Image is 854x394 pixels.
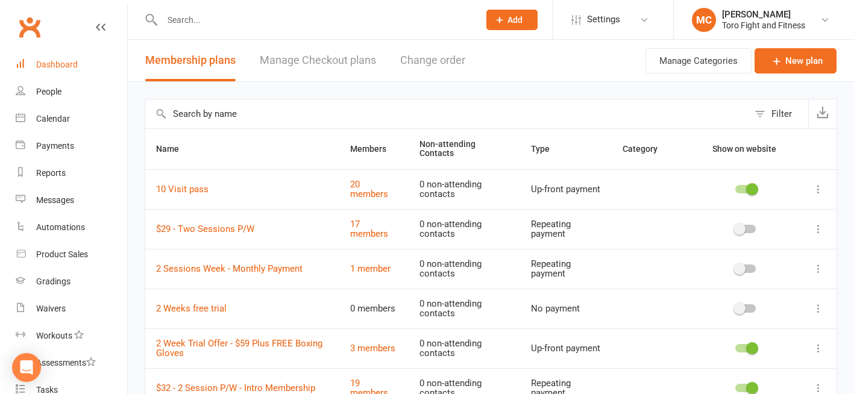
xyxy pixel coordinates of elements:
span: Category [623,144,671,154]
a: Gradings [16,268,127,295]
button: Change order [400,40,465,81]
td: Up-front payment [520,328,612,368]
div: Toro Fight and Fitness [722,20,805,31]
a: Manage Checkout plans [260,40,376,81]
button: Name [156,142,192,156]
td: Up-front payment [520,169,612,209]
a: Assessments [16,349,127,377]
div: Reports [36,168,66,178]
button: Manage Categories [645,48,752,73]
div: Open Intercom Messenger [12,353,41,382]
button: Filter [749,99,808,128]
div: People [36,87,61,96]
div: Messages [36,195,74,205]
th: Non-attending Contacts [409,129,520,169]
a: 17 members [350,219,388,240]
button: Add [486,10,538,30]
td: 0 members [339,289,409,328]
div: Workouts [36,331,72,340]
a: Payments [16,133,127,160]
a: Workouts [16,322,127,349]
a: 2 Week Trial Offer - $59 Plus FREE Boxing Gloves [156,338,322,359]
button: Category [623,142,671,156]
div: Assessments [36,358,96,367]
div: Dashboard [36,60,78,69]
a: Reports [16,160,127,187]
div: Filter [771,107,792,121]
div: Calendar [36,114,70,124]
div: Waivers [36,304,66,313]
a: Dashboard [16,51,127,78]
a: Messages [16,187,127,214]
a: People [16,78,127,105]
td: 0 non-attending contacts [409,169,520,209]
div: Product Sales [36,249,88,259]
div: Payments [36,141,74,151]
a: $32 - 2 Session P/W - Intro Membership [156,383,315,393]
td: 0 non-attending contacts [409,328,520,368]
div: Automations [36,222,85,232]
a: 3 members [350,343,395,354]
a: 2 Sessions Week - Monthly Payment [156,263,303,274]
span: Name [156,144,192,154]
td: Repeating payment [520,249,612,289]
div: MC [692,8,716,32]
button: Show on website [702,142,790,156]
a: Clubworx [14,12,45,42]
a: Waivers [16,295,127,322]
a: 1 member [350,263,391,274]
a: 2 Weeks free trial [156,303,227,314]
a: Automations [16,214,127,241]
div: [PERSON_NAME] [722,9,805,20]
a: Calendar [16,105,127,133]
td: 0 non-attending contacts [409,209,520,249]
a: 10 Visit pass [156,184,209,195]
div: Gradings [36,277,71,286]
a: 20 members [350,179,388,200]
td: 0 non-attending contacts [409,289,520,328]
span: Show on website [712,144,776,154]
a: Product Sales [16,241,127,268]
span: Add [507,15,523,25]
td: 0 non-attending contacts [409,249,520,289]
span: Settings [587,6,620,33]
button: Membership plans [145,40,236,81]
th: Members [339,129,409,169]
td: Repeating payment [520,209,612,249]
a: $29 - Two Sessions P/W [156,224,254,234]
a: New plan [755,48,837,73]
input: Search by name [145,99,749,128]
span: Type [531,144,563,154]
button: Type [531,142,563,156]
input: Search... [159,11,471,28]
td: No payment [520,289,612,328]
